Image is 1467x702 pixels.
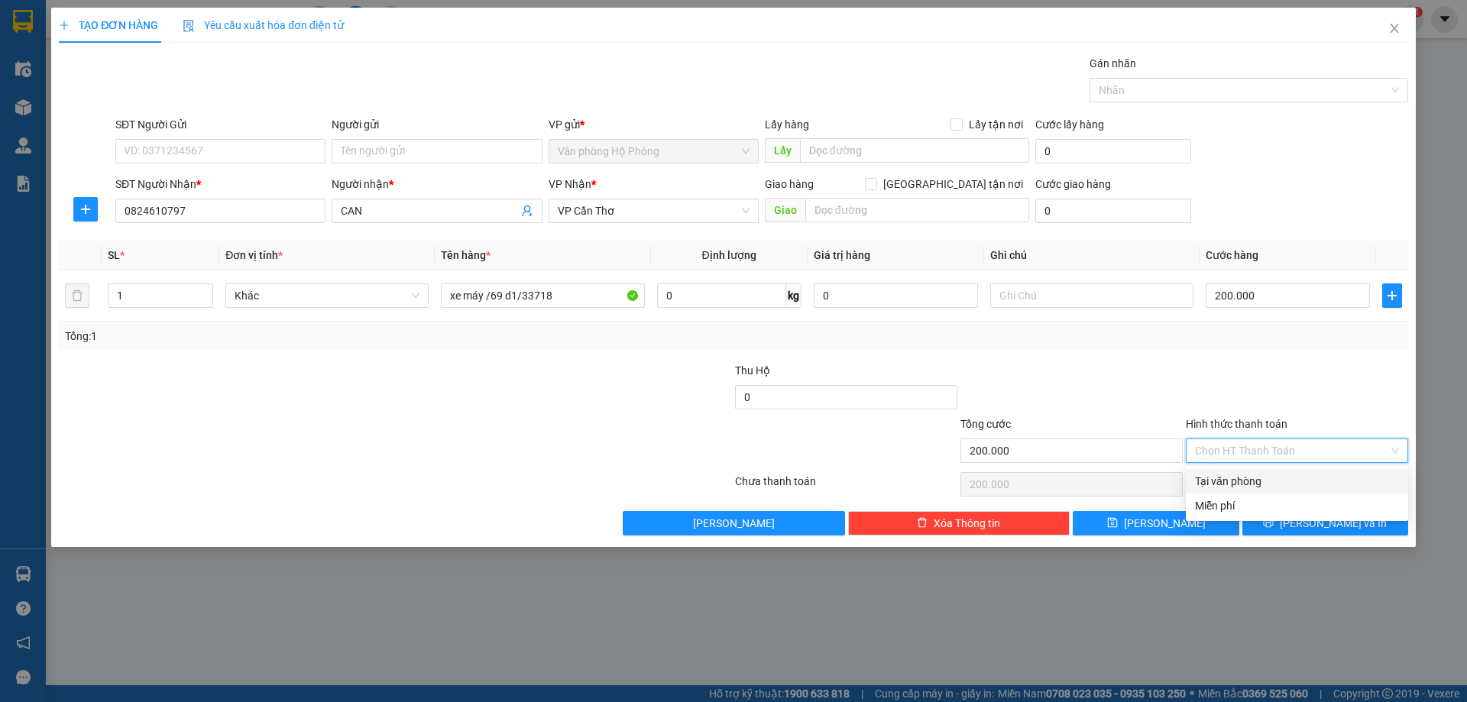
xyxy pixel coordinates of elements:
div: Người nhận [332,176,542,192]
span: Tổng cước [960,418,1011,430]
span: Giao [765,198,805,222]
span: [PERSON_NAME] và In [1280,515,1387,532]
span: Thu Hộ [735,364,770,377]
span: Giao hàng [765,178,814,190]
input: Dọc đường [800,138,1029,163]
span: [GEOGRAPHIC_DATA] tận nơi [877,176,1029,192]
button: delete [65,283,89,308]
span: Định lượng [702,249,756,261]
label: Hình thức thanh toán [1186,418,1287,430]
img: icon [183,20,195,32]
input: Cước lấy hàng [1035,139,1191,163]
button: printer[PERSON_NAME] và In [1242,511,1408,535]
div: Người gửi [332,116,542,133]
span: plus [74,203,97,215]
span: printer [1263,517,1274,529]
span: kg [786,283,802,308]
label: Gán nhãn [1090,57,1136,70]
span: delete [917,517,928,529]
button: [PERSON_NAME] [623,511,845,535]
span: VP Cần Thơ [558,199,750,222]
span: VP Nhận [549,178,591,190]
div: VP gửi [549,116,759,133]
span: [PERSON_NAME] [1124,515,1206,532]
div: Miễn phí [1195,497,1399,514]
span: SL [108,249,120,261]
button: plus [1382,283,1402,308]
span: Yêu cầu xuất hóa đơn điện tử [183,19,344,31]
div: Tại văn phòng [1195,473,1399,490]
span: TẠO ĐƠN HÀNG [59,19,158,31]
span: Văn phòng Hộ Phòng [558,140,750,163]
span: user-add [521,205,533,217]
span: Lấy [765,138,800,163]
div: Tổng: 1 [65,328,566,345]
span: Khác [235,284,419,307]
button: Close [1373,8,1416,50]
span: Xóa Thông tin [934,515,1000,532]
span: plus [59,20,70,31]
input: Cước giao hàng [1035,199,1191,223]
span: Lấy tận nơi [963,116,1029,133]
input: VD: Bàn, Ghế [441,283,644,308]
div: Chưa thanh toán [733,473,959,500]
span: Giá trị hàng [814,249,870,261]
span: plus [1383,290,1401,302]
span: Cước hàng [1206,249,1258,261]
button: deleteXóa Thông tin [848,511,1070,535]
span: Tên hàng [441,249,491,261]
span: Lấy hàng [765,118,809,131]
input: Ghi Chú [990,283,1193,308]
span: close [1388,22,1401,34]
button: plus [73,197,98,222]
div: SĐT Người Gửi [115,116,325,133]
input: 0 [814,283,978,308]
label: Cước lấy hàng [1035,118,1104,131]
input: Dọc đường [805,198,1029,222]
label: Cước giao hàng [1035,178,1111,190]
button: save[PERSON_NAME] [1073,511,1239,535]
div: SĐT Người Nhận [115,176,325,192]
span: [PERSON_NAME] [693,515,775,532]
th: Ghi chú [984,241,1200,270]
span: save [1107,517,1118,529]
span: Đơn vị tính [225,249,283,261]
